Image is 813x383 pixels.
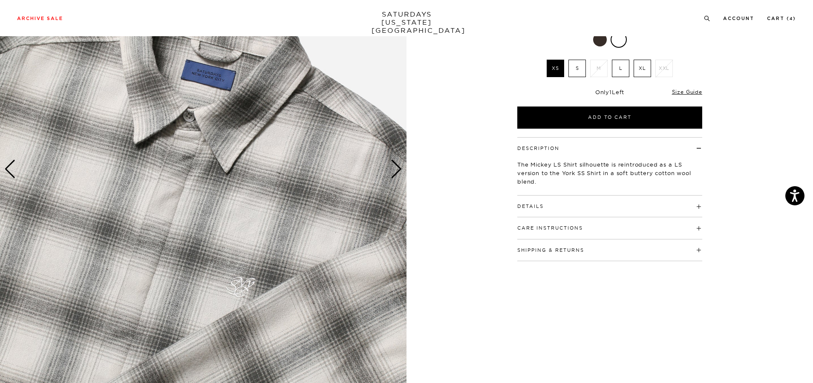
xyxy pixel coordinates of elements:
[517,204,544,209] button: Details
[723,16,754,21] a: Account
[517,160,702,186] p: The Mickey LS Shirt silhouette is reintroduced as a LS version to the York SS Shirt in a soft but...
[790,17,793,21] small: 4
[672,89,702,95] a: Size Guide
[391,160,402,179] div: Next slide
[4,160,16,179] div: Previous slide
[517,107,702,129] button: Add to Cart
[17,16,63,21] a: Archive Sale
[634,60,651,77] label: XL
[767,16,796,21] a: Cart (4)
[609,89,612,95] span: 1
[372,10,442,35] a: SATURDAYS[US_STATE][GEOGRAPHIC_DATA]
[568,60,586,77] label: S
[517,146,559,151] button: Description
[547,60,564,77] label: XS
[517,89,702,96] div: Only Left
[517,248,584,253] button: Shipping & Returns
[517,226,583,230] button: Care Instructions
[612,60,629,77] label: L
